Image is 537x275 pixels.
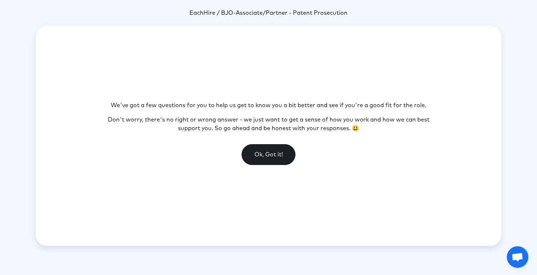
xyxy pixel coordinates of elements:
[242,144,295,165] button: Ok, Got it!
[101,115,436,133] p: Don't worry, there's no right or wrong answer - we just want to get a sense of how you work and h...
[189,10,233,16] span: EachHire / BJO
[507,246,528,268] a: Open chat
[101,101,436,110] p: We've got a few questions for you to help us get to know you a bit better and see if you're a goo...
[236,10,348,16] span: Associate/Partner - Patent Prosecution
[36,9,501,17] p: -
